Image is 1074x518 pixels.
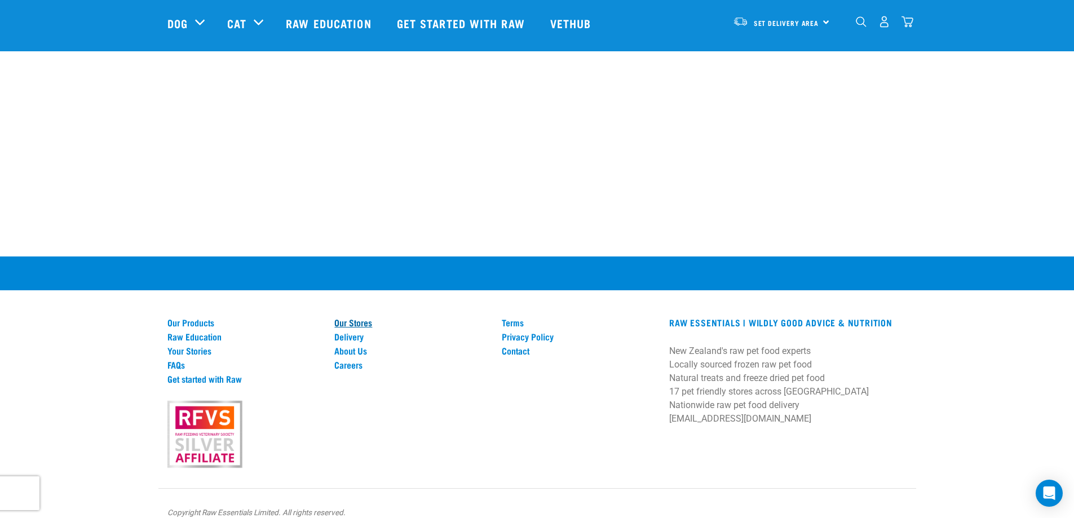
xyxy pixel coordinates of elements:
[502,346,656,356] a: Contact
[856,16,867,27] img: home-icon-1@2x.png
[167,15,188,32] a: Dog
[901,16,913,28] img: home-icon@2x.png
[334,317,488,327] a: Our Stores
[167,508,346,517] em: Copyright Raw Essentials Limited. All rights reserved.
[334,360,488,370] a: Careers
[334,331,488,342] a: Delivery
[754,21,819,25] span: Set Delivery Area
[539,1,605,46] a: Vethub
[502,317,656,327] a: Terms
[227,15,246,32] a: Cat
[334,346,488,356] a: About Us
[502,331,656,342] a: Privacy Policy
[275,1,385,46] a: Raw Education
[386,1,539,46] a: Get started with Raw
[167,360,321,370] a: FAQs
[669,317,907,327] h3: RAW ESSENTIALS | Wildly Good Advice & Nutrition
[162,399,247,470] img: rfvs.png
[733,16,748,26] img: van-moving.png
[167,331,321,342] a: Raw Education
[167,346,321,356] a: Your Stories
[1036,480,1063,507] div: Open Intercom Messenger
[669,344,907,426] p: New Zealand's raw pet food experts Locally sourced frozen raw pet food Natural treats and freeze ...
[878,16,890,28] img: user.png
[167,317,321,327] a: Our Products
[167,374,321,384] a: Get started with Raw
